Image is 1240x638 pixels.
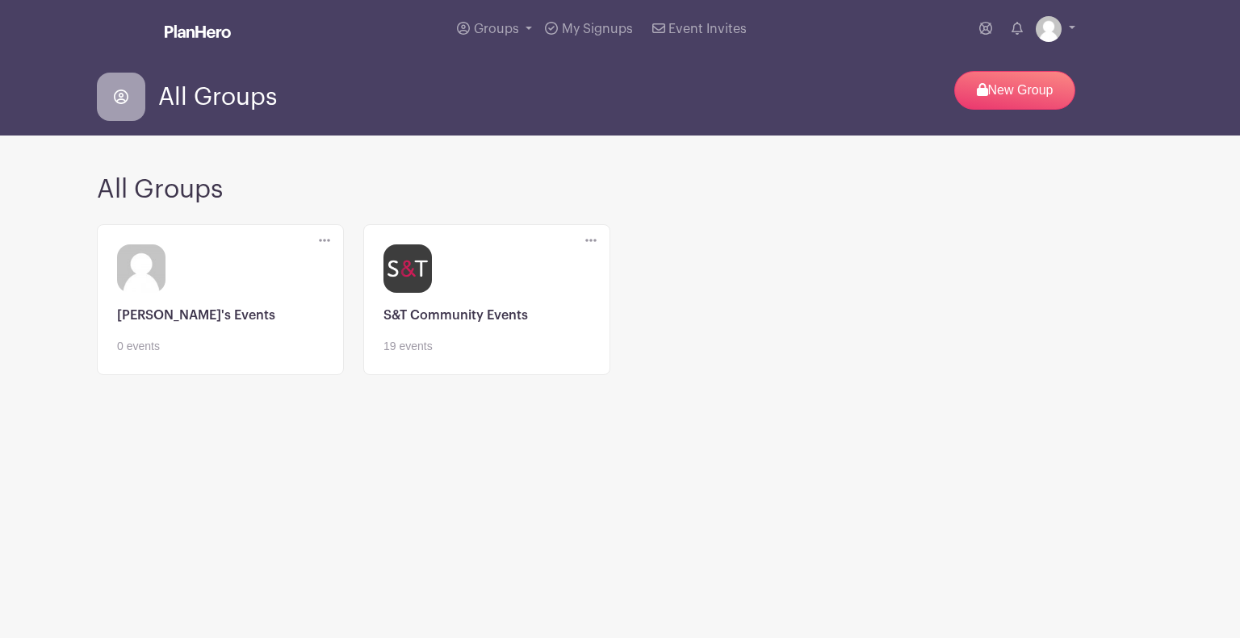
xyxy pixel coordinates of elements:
p: New Group [954,71,1075,110]
h2: All Groups [97,174,1143,205]
img: logo_white-6c42ec7e38ccf1d336a20a19083b03d10ae64f83f12c07503d8b9e83406b4c7d.svg [165,25,231,38]
span: Groups [474,23,519,35]
span: Event Invites [668,23,747,35]
span: My Signups [562,23,633,35]
img: default-ce2991bfa6775e67f084385cd625a349d9dcbb7a52a09fb2fda1e96e2d18dcdb.png [1036,16,1062,42]
span: All Groups [158,84,277,111]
